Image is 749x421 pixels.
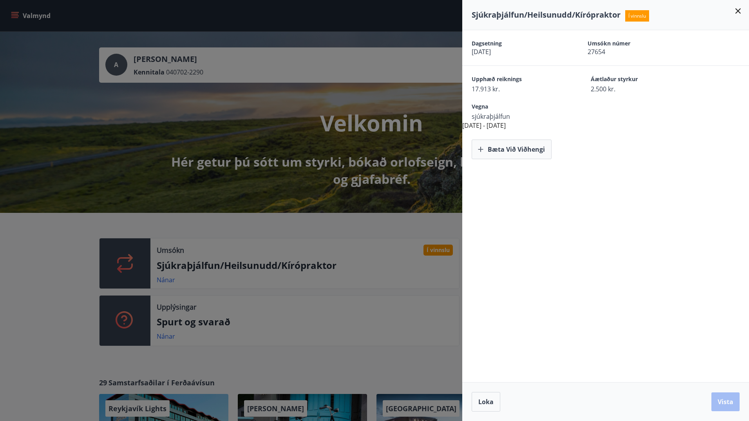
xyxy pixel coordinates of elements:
[472,140,552,159] button: Bæta við viðhengi
[588,47,676,56] span: 27654
[472,75,563,85] span: Upphæð reiknings
[625,10,649,22] span: Í vinnslu
[472,47,560,56] span: [DATE]
[462,30,749,159] div: [DATE] - [DATE]
[472,103,563,112] span: Vegna
[591,75,682,85] span: Áætlaður styrkur
[472,392,500,412] button: Loka
[588,40,676,47] span: Umsókn númer
[591,85,682,93] span: 2.500 kr.
[472,112,563,121] span: sjúkraþjálfun
[472,9,621,20] span: Sjúkraþjálfun/Heilsunudd/Kírópraktor
[472,85,563,93] span: 17.913 kr.
[472,40,560,47] span: Dagsetning
[478,397,494,406] span: Loka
